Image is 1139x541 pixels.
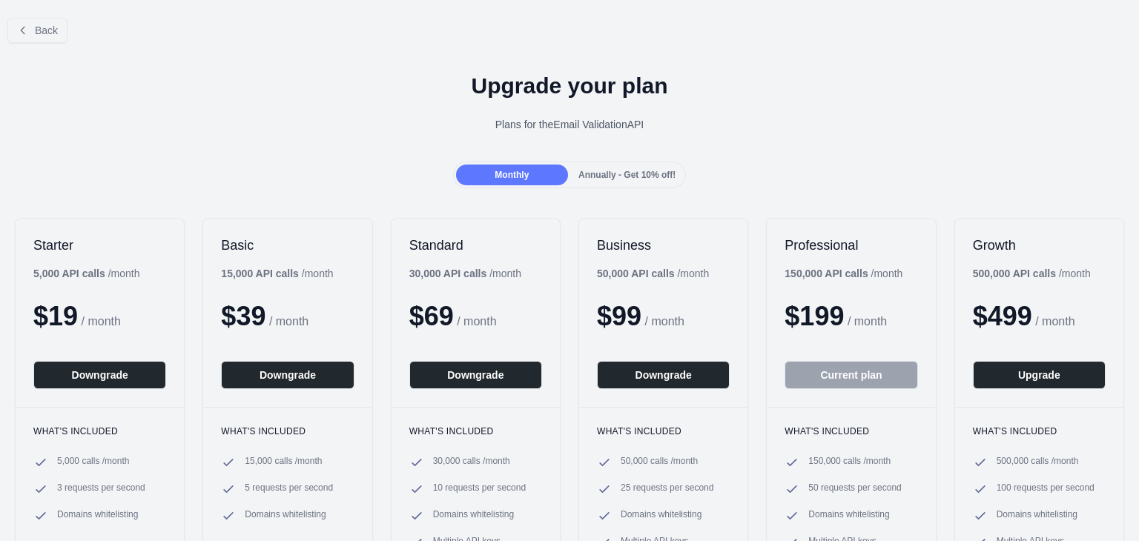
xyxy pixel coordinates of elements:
b: 150,000 API calls [785,268,868,279]
b: 30,000 API calls [409,268,487,279]
b: 50,000 API calls [597,268,675,279]
h2: Standard [409,236,542,254]
h2: Professional [785,236,917,254]
h2: Business [597,236,730,254]
div: / month [785,266,902,281]
b: 500,000 API calls [973,268,1056,279]
div: / month [409,266,521,281]
div: / month [597,266,709,281]
h2: Growth [973,236,1106,254]
div: / month [973,266,1091,281]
